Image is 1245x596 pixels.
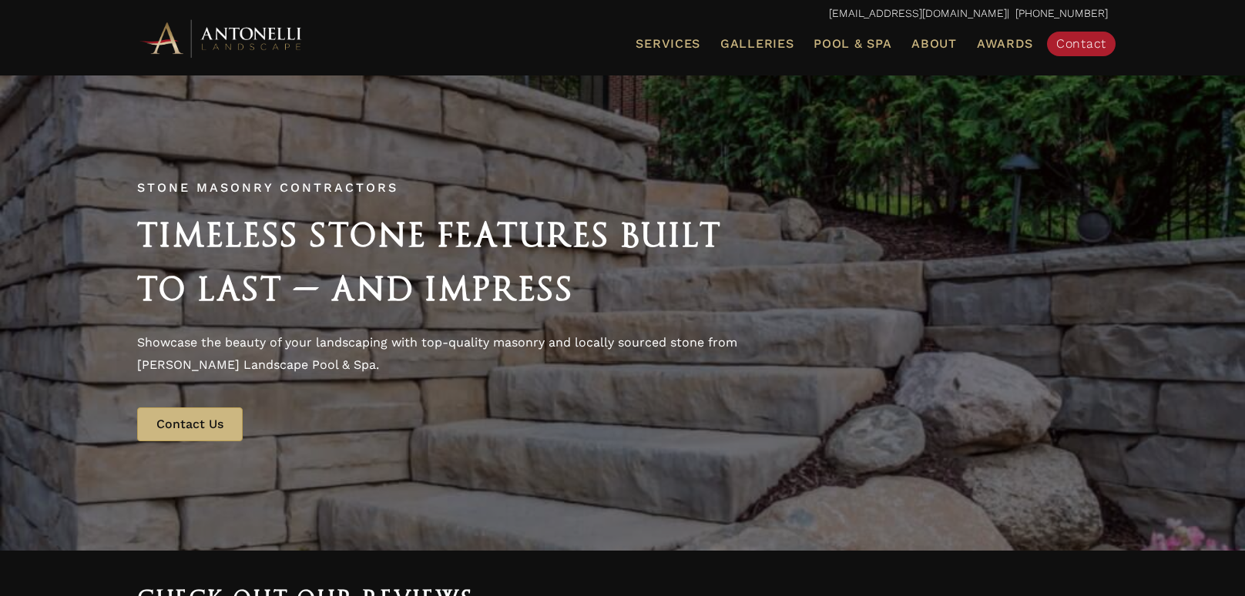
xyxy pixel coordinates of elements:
a: Pool & Spa [807,34,898,54]
p: | [PHONE_NUMBER] [137,4,1108,24]
span: Awards [977,36,1033,51]
span: Services [636,38,700,50]
span: Showcase the beauty of your landscaping with top-quality masonry and locally sourced stone from [... [137,335,737,373]
a: Awards [971,34,1039,54]
span: Contact Us [156,417,223,431]
span: About [911,38,957,50]
a: Contact Us [137,407,243,441]
a: Contact [1047,32,1116,56]
span: Pool & Spa [814,36,891,51]
a: [EMAIL_ADDRESS][DOMAIN_NAME] [829,7,1007,19]
img: Antonelli Horizontal Logo [137,17,307,59]
span: Galleries [720,36,794,51]
a: Galleries [714,34,800,54]
span: Stone Masonry Contractors [137,180,398,195]
a: Services [629,34,706,54]
span: Contact [1056,36,1106,51]
span: Timeless Stone Features Built to Last — and Impress [137,216,722,308]
a: About [905,34,963,54]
